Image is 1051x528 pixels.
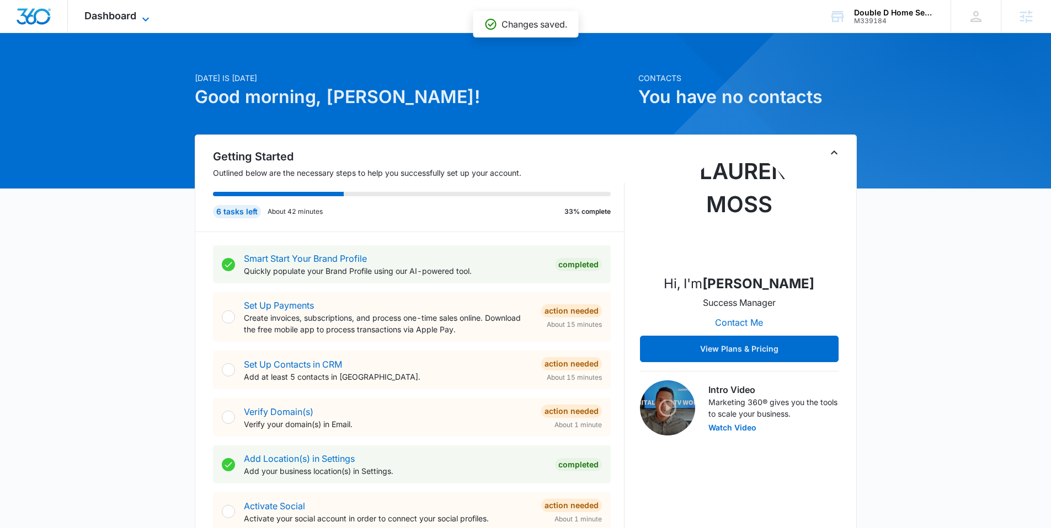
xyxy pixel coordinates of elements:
[638,72,857,84] p: Contacts
[244,513,532,524] p: Activate your social account in order to connect your social profiles.
[640,380,695,435] img: Intro Video
[244,359,342,370] a: Set Up Contacts in CRM
[244,453,355,464] a: Add Location(s) in Settings
[828,146,841,159] button: Toggle Collapse
[684,155,794,265] img: Lauren Moss
[195,84,632,110] h1: Good morning, [PERSON_NAME]!
[541,357,602,370] div: Action Needed
[564,207,611,217] p: 33% complete
[268,207,323,217] p: About 42 minutes
[555,458,602,471] div: Completed
[244,406,313,417] a: Verify Domain(s)
[244,418,532,430] p: Verify your domain(s) in Email.
[244,465,546,477] p: Add your business location(s) in Settings.
[547,373,602,382] span: About 15 minutes
[244,500,305,511] a: Activate Social
[213,167,625,179] p: Outlined below are the necessary steps to help you successfully set up your account.
[213,148,625,165] h2: Getting Started
[704,309,774,336] button: Contact Me
[541,304,602,317] div: Action Needed
[638,84,857,110] h1: You have no contacts
[708,396,839,419] p: Marketing 360® gives you the tools to scale your business.
[703,296,776,309] p: Success Manager
[854,17,935,25] div: account id
[708,424,756,432] button: Watch Video
[195,72,632,84] p: [DATE] is [DATE]
[708,383,839,396] h3: Intro Video
[702,276,814,292] strong: [PERSON_NAME]
[213,205,261,218] div: 6 tasks left
[664,274,814,294] p: Hi, I'm
[554,514,602,524] span: About 1 minute
[640,336,839,362] button: View Plans & Pricing
[541,405,602,418] div: Action Needed
[502,18,567,31] p: Changes saved.
[244,300,314,311] a: Set Up Payments
[541,499,602,512] div: Action Needed
[547,320,602,330] span: About 15 minutes
[244,265,546,277] p: Quickly populate your Brand Profile using our AI-powered tool.
[555,258,602,271] div: Completed
[554,420,602,430] span: About 1 minute
[854,8,935,17] div: account name
[84,10,136,21] span: Dashboard
[244,312,532,335] p: Create invoices, subscriptions, and process one-time sales online. Download the free mobile app t...
[244,253,367,264] a: Smart Start Your Brand Profile
[244,371,532,382] p: Add at least 5 contacts in [GEOGRAPHIC_DATA].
